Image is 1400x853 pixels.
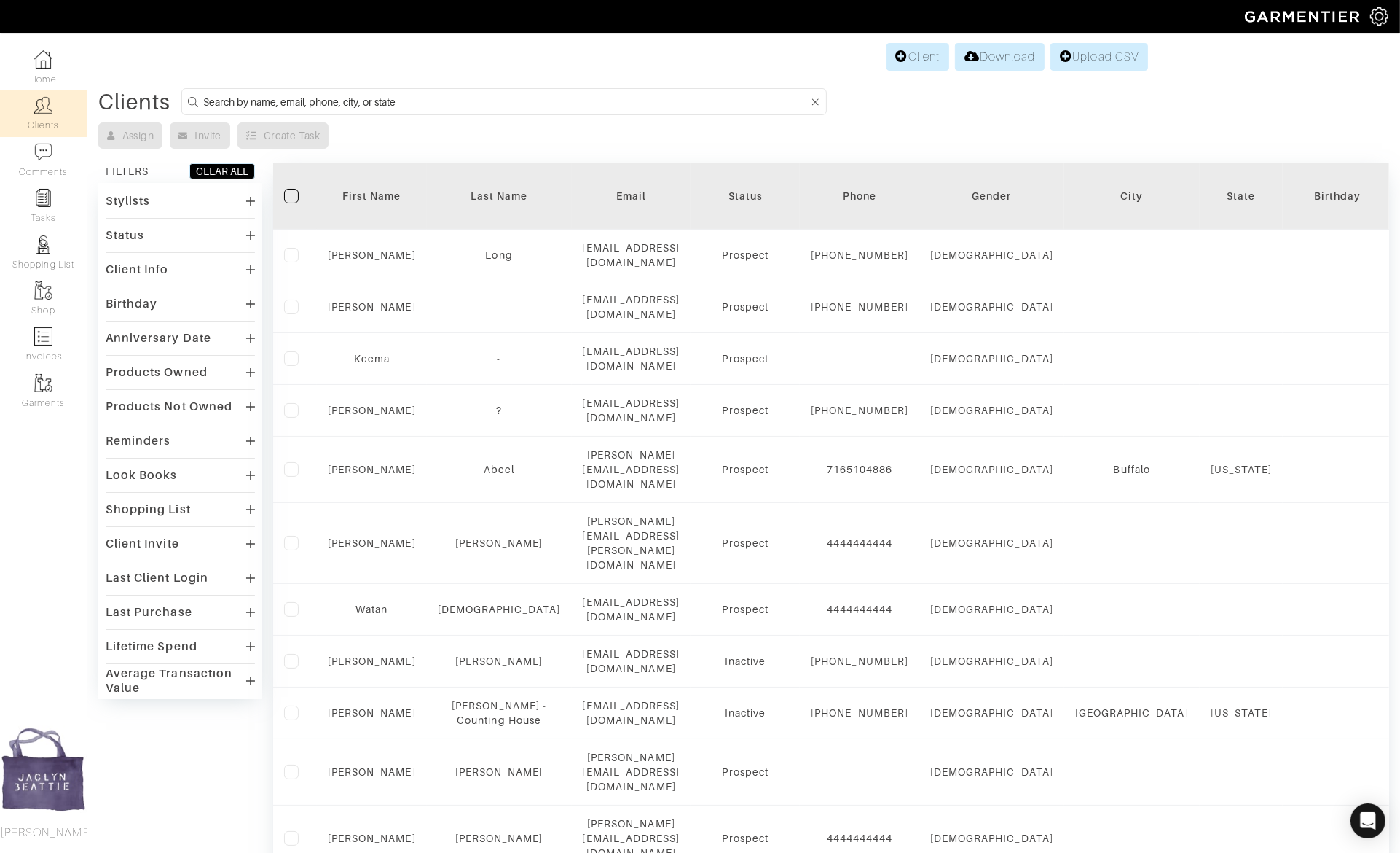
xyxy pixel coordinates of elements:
img: comment-icon-a0a6a9ef722e966f86d9cbdc48e553b5cf19dbc54f86b18d962a5391bc8f6eb6.png [34,143,52,161]
div: [PERSON_NAME][EMAIL_ADDRESS][DOMAIN_NAME] [583,750,680,794]
th: Toggle SortBy [317,163,427,230]
a: [PERSON_NAME] [328,405,416,416]
input: Search by name, email, phone, city, or state [203,93,809,111]
a: [DEMOGRAPHIC_DATA] [438,604,561,615]
div: Stylists [106,194,150,209]
th: Toggle SortBy [919,163,1064,230]
div: [EMAIL_ADDRESS][DOMAIN_NAME] [583,396,680,425]
a: [PERSON_NAME] [328,833,416,844]
div: Phone [811,189,908,203]
button: CLEAR ALL [189,163,255,179]
div: [DEMOGRAPHIC_DATA] [930,536,1053,550]
div: Products Owned [106,365,208,380]
img: stylists-icon-eb353228a002819b7ec25b43dbf5f0378dd9e0616d9560372ff212230b889e62.png [34,235,52,254]
div: Inactive [701,654,789,669]
div: [PERSON_NAME][EMAIL_ADDRESS][DOMAIN_NAME] [583,448,680,491]
a: [PERSON_NAME] [455,833,543,844]
div: Prospect [701,403,789,418]
div: First Name [328,189,416,203]
div: [EMAIL_ADDRESS][DOMAIN_NAME] [583,698,680,728]
div: Prospect [701,536,789,550]
div: Prospect [701,248,789,262]
div: Client Invite [106,537,179,551]
div: [DEMOGRAPHIC_DATA] [930,654,1053,669]
img: clients-icon-6bae9207a08558b7cb47a8932f037763ab4055f8c8b6bfacd5dc20c3e0201464.png [34,96,52,114]
div: Open Intercom Messenger [1350,803,1385,838]
div: [GEOGRAPHIC_DATA] [1075,706,1189,720]
a: - [498,301,501,313]
a: Watan [355,604,388,615]
div: [DEMOGRAPHIC_DATA] [930,765,1053,779]
div: Clients [98,95,170,109]
a: [PERSON_NAME] [328,537,416,549]
div: [PHONE_NUMBER] [811,403,908,418]
a: Download [955,43,1045,71]
div: Lifetime Spend [106,639,197,654]
div: Prospect [701,765,789,779]
div: 7165104886 [811,462,908,477]
div: State [1211,189,1273,203]
div: FILTERS [106,164,149,179]
div: Last Client Login [106,571,208,585]
div: [EMAIL_ADDRESS][DOMAIN_NAME] [583,241,680,270]
img: garments-icon-b7da505a4dc4fd61783c78ac3ca0ef83fa9d6f193b1c9dc38574b1d14d53ca28.png [34,281,52,300]
a: [PERSON_NAME] [455,655,543,667]
div: 4444444444 [811,602,908,617]
div: [EMAIL_ADDRESS][DOMAIN_NAME] [583,647,680,676]
a: Abeel [484,464,514,475]
div: Last Name [438,189,561,203]
div: Reminders [106,434,170,448]
div: 4444444444 [811,536,908,550]
div: [DEMOGRAPHIC_DATA] [930,602,1053,617]
div: [DEMOGRAPHIC_DATA] [930,300,1053,314]
div: [EMAIL_ADDRESS][DOMAIN_NAME] [583,292,680,322]
div: [EMAIL_ADDRESS][DOMAIN_NAME] [583,344,680,373]
img: dashboard-icon-dbcd8f5a0b271acd01030246c82b418ddd0df26cd7fceb0bd07c9910d44c42f6.png [34,50,52,69]
th: Toggle SortBy [691,163,800,230]
div: CLEAR ALL [196,164,248,179]
div: Prospect [701,351,789,366]
div: Status [106,228,144,243]
a: Long [486,249,513,261]
th: Toggle SortBy [427,163,572,230]
div: [PHONE_NUMBER] [811,706,908,720]
div: City [1075,189,1189,203]
img: garmentier-logo-header-white-b43fb05a5012e4ada735d5af1a66efaba907eab6374d6393d1fbf88cb4ef424d.png [1238,4,1370,29]
div: [PHONE_NUMBER] [811,248,908,262]
div: Products Not Owned [106,400,232,414]
a: ? [496,405,502,416]
div: Look Books [106,468,178,483]
img: garments-icon-b7da505a4dc4fd61783c78ac3ca0ef83fa9d6f193b1c9dc38574b1d14d53ca28.png [34,374,52,392]
a: Client [886,43,949,71]
a: [PERSON_NAME] [328,464,416,475]
a: Upload CSV [1050,43,1148,71]
div: [DEMOGRAPHIC_DATA] [930,706,1053,720]
div: Shopping List [106,502,191,517]
img: gear-icon-white-bd11855cb880d31180b6d7d6211b90ccbf57a29d726f0c71d8c61bd08dd39cc2.png [1370,7,1388,26]
div: Status [701,189,789,203]
a: [PERSON_NAME] [328,249,416,261]
div: [US_STATE] [1211,462,1273,477]
div: Client Info [106,262,169,277]
div: [DEMOGRAPHIC_DATA] [930,403,1053,418]
div: Inactive [701,706,789,720]
div: Gender [930,189,1053,203]
a: Keema [354,353,390,365]
th: Toggle SortBy [1283,163,1392,230]
div: 4444444444 [811,831,908,846]
div: [DEMOGRAPHIC_DATA] [930,351,1053,366]
div: Prospect [701,602,789,617]
div: [PHONE_NUMBER] [811,654,908,669]
div: [US_STATE] [1211,706,1273,720]
div: Birthday [1294,189,1381,203]
div: Buffalo [1075,462,1189,477]
a: [PERSON_NAME] [455,766,543,778]
div: [PERSON_NAME][EMAIL_ADDRESS][PERSON_NAME][DOMAIN_NAME] [583,514,680,572]
img: orders-icon-0abe47150d42831381b5fb84f609e132dff9fe21cb692f30cb5eec754e2cba89.png [34,327,52,346]
div: Email [583,189,680,203]
div: Average Transaction Value [106,666,246,696]
div: [PHONE_NUMBER] [811,300,908,314]
img: reminder-icon-8004d30b9f0a5d33ae49ab947aed9ed385cf756f9e5892f1edd6e32f2345188e.png [34,189,52,207]
a: [PERSON_NAME] [328,301,416,313]
div: Last Purchase [106,605,192,620]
